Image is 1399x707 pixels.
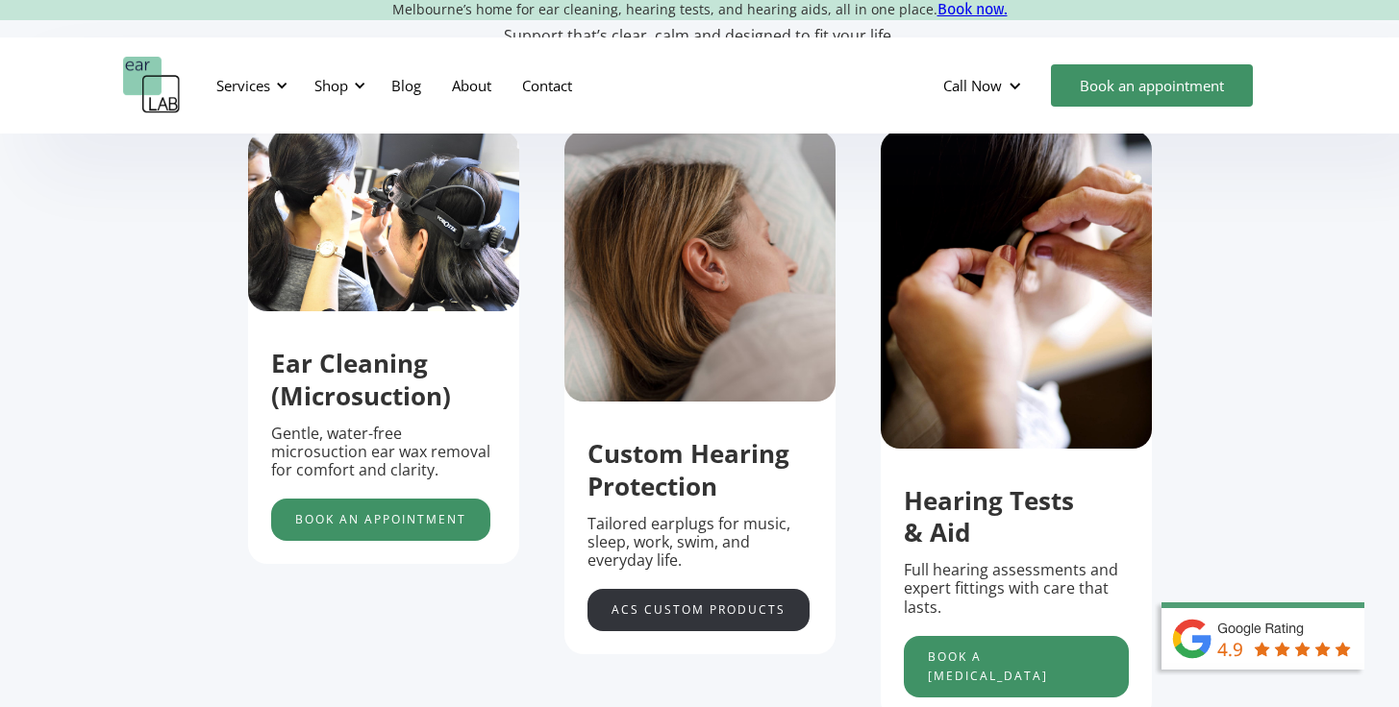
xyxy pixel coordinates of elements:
[271,425,496,480] p: Gentle, water-free microsuction ear wax removal for comfort and clarity.
[881,131,1152,449] img: putting hearing protection in
[271,346,451,413] strong: Ear Cleaning (Microsuction)
[445,27,955,83] p: Support that’s clear, calm and designed to fit your life. Explore our services below, whether you...
[303,57,371,114] div: Shop
[904,483,1074,550] strong: Hearing Tests & Aid
[587,589,810,631] a: acs custom products
[928,57,1041,114] div: Call Now
[123,57,181,114] a: home
[1051,64,1253,107] a: Book an appointment
[271,499,490,541] a: Book an appointment
[216,76,270,95] div: Services
[248,131,519,564] div: 1 of 5
[587,436,789,503] strong: Custom Hearing Protection
[587,515,812,571] p: Tailored earplugs for music, sleep, work, swim, and everyday life.
[507,58,587,113] a: Contact
[376,58,437,113] a: Blog
[437,58,507,113] a: About
[943,76,1002,95] div: Call Now
[564,131,836,654] div: 2 of 5
[904,636,1129,697] a: Book a [MEDICAL_DATA]
[314,76,348,95] div: Shop
[205,57,293,114] div: Services
[904,561,1129,617] p: Full hearing assessments and expert fittings with care that lasts.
